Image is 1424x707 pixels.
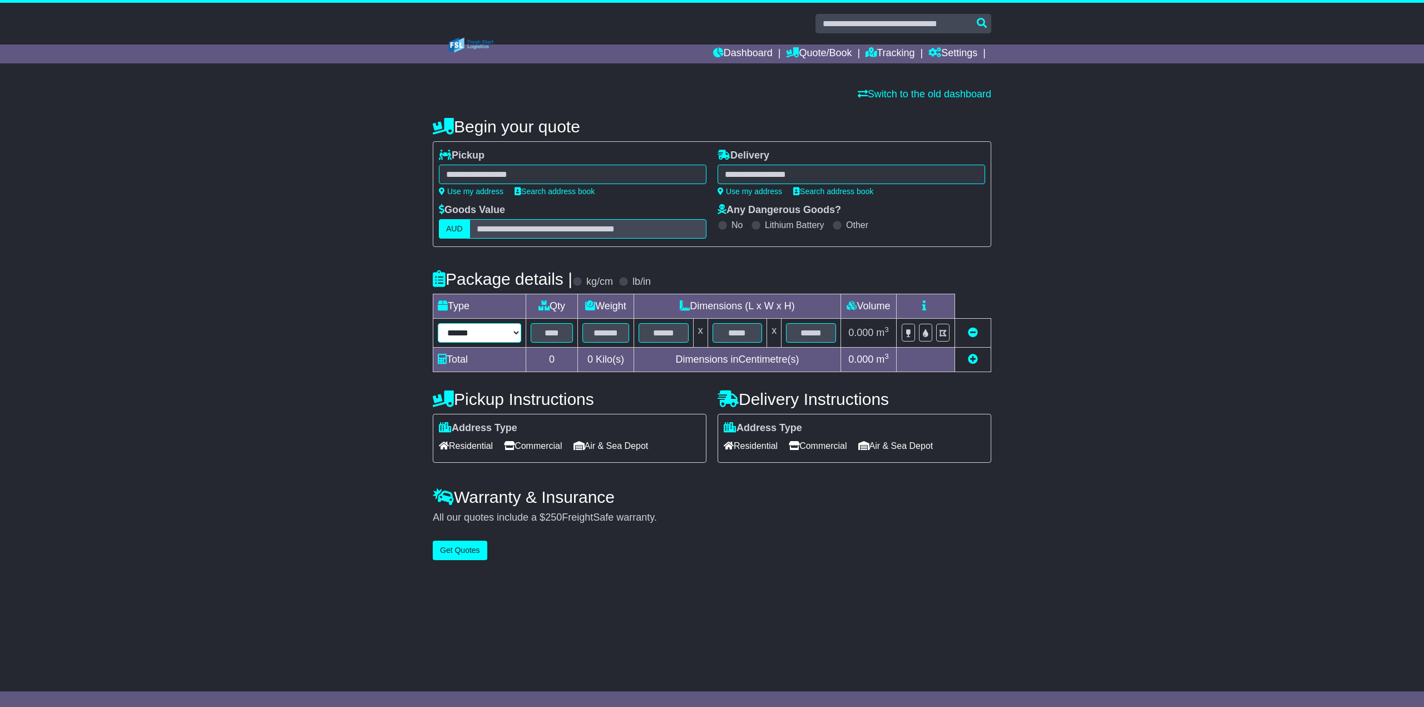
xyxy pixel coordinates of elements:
a: Settings [928,45,977,63]
sup: 3 [884,325,889,334]
td: Dimensions in Centimetre(s) [634,348,840,372]
a: Search address book [515,187,595,196]
label: Goods Value [439,204,505,216]
td: Volume [840,294,896,319]
td: 0 [526,348,578,372]
span: Commercial [789,437,847,454]
label: Lithium Battery [765,220,824,230]
a: Tracking [866,45,914,63]
label: kg/cm [586,276,613,288]
td: Dimensions (L x W x H) [634,294,840,319]
td: x [767,319,782,348]
h4: Pickup Instructions [433,390,706,408]
label: Any Dangerous Goods? [718,204,841,216]
a: Search address book [793,187,873,196]
button: Get Quotes [433,541,487,560]
h4: Warranty & Insurance [433,488,991,506]
label: lb/in [632,276,651,288]
td: Total [433,348,526,372]
td: Qty [526,294,578,319]
h4: Delivery Instructions [718,390,991,408]
h4: Begin your quote [433,117,991,136]
a: Remove this item [968,327,978,338]
sup: 3 [884,352,889,360]
a: Switch to the old dashboard [858,88,991,100]
a: Use my address [439,187,503,196]
label: Other [846,220,868,230]
span: Air & Sea Depot [858,437,933,454]
a: Add new item [968,354,978,365]
td: Weight [578,294,634,319]
a: Use my address [718,187,782,196]
span: 250 [545,512,562,523]
td: x [693,319,708,348]
span: 0.000 [848,354,873,365]
label: Address Type [439,422,517,434]
span: m [876,327,889,338]
label: Delivery [718,150,769,162]
a: Dashboard [713,45,773,63]
span: Air & Sea Depot [573,437,649,454]
a: Quote/Book [786,45,852,63]
label: Pickup [439,150,484,162]
h4: Package details | [433,270,572,288]
div: All our quotes include a $ FreightSafe warranty. [433,512,991,524]
span: m [876,354,889,365]
td: Type [433,294,526,319]
label: AUD [439,219,470,239]
span: 0 [587,354,593,365]
span: Commercial [504,437,562,454]
label: Address Type [724,422,802,434]
span: Residential [439,437,493,454]
span: Residential [724,437,778,454]
label: No [731,220,743,230]
span: 0.000 [848,327,873,338]
td: Kilo(s) [578,348,634,372]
